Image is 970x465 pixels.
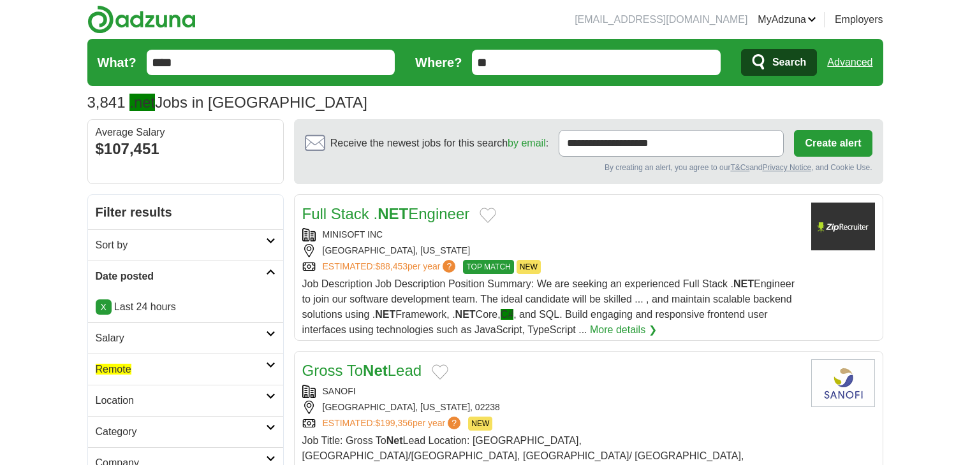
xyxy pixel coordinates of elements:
li: [EMAIL_ADDRESS][DOMAIN_NAME] [575,12,747,27]
span: NEW [468,417,492,431]
a: by email [508,138,546,148]
img: Adzuna logo [87,5,196,34]
div: Average Salary [96,127,276,138]
a: Date posted [88,261,283,292]
a: Full Stack .NETEngineer [302,205,470,222]
a: Advanced [827,50,872,75]
div: [GEOGRAPHIC_DATA], [US_STATE], 02238 [302,401,801,414]
strong: NET [375,309,395,320]
span: 3,841 [87,91,126,114]
span: Search [772,50,806,75]
a: Remote [88,354,283,385]
h1: Jobs in [GEOGRAPHIC_DATA] [87,94,367,111]
span: TOP MATCH [463,260,513,274]
h2: Date posted [96,269,266,284]
a: Gross ToNetLead [302,362,422,379]
strong: NET [455,309,476,320]
span: ? [443,260,455,273]
a: Location [88,385,283,416]
a: Sort by [88,229,283,261]
button: Search [741,49,817,76]
a: T&Cs [730,163,749,172]
h2: Filter results [88,195,283,229]
strong: NET [378,205,408,222]
div: $107,451 [96,138,276,161]
span: Job Description Job Description Position Summary: We are seeking an experienced Full Stack . Engi... [302,278,795,335]
div: MINISOFT INC [302,228,801,241]
img: Sanofi Group logo [811,359,875,407]
a: Category [88,416,283,447]
span: Remote [96,364,131,375]
span: Receive the newest jobs for this search : [330,136,548,151]
a: MyAdzuna [758,12,816,27]
button: Add to favorite jobs [432,364,448,380]
a: Privacy Notice [762,163,811,172]
button: Add to favorite jobs [480,208,496,223]
span: $88,453 [375,261,408,271]
h2: Location [96,393,266,408]
a: More details ❯ [590,322,657,338]
div: By creating an alert, you agree to our and , and Cookie Use. [305,162,872,173]
span: C# [501,309,513,320]
p: Last 24 hours [96,299,276,315]
a: X [96,299,112,315]
span: .net [129,94,155,111]
span: NEW [517,260,541,274]
span: ? [448,417,460,429]
div: [GEOGRAPHIC_DATA], [US_STATE] [302,244,801,257]
strong: NET [733,278,754,289]
button: Create alert [794,130,872,157]
strong: Net [363,362,388,379]
label: What? [98,53,136,72]
a: Employers [835,12,883,27]
h2: Sort by [96,238,266,253]
img: Company logo [811,203,875,250]
a: Salary [88,322,283,354]
span: $199,356 [375,418,412,428]
h2: Category [96,424,266,440]
h2: Salary [96,331,266,346]
a: SANOFI [323,386,356,396]
a: ESTIMATED:$88,453per year? [323,260,459,274]
label: Where? [415,53,462,72]
strong: Net [386,435,403,446]
a: ESTIMATED:$199,356per year? [323,417,464,431]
